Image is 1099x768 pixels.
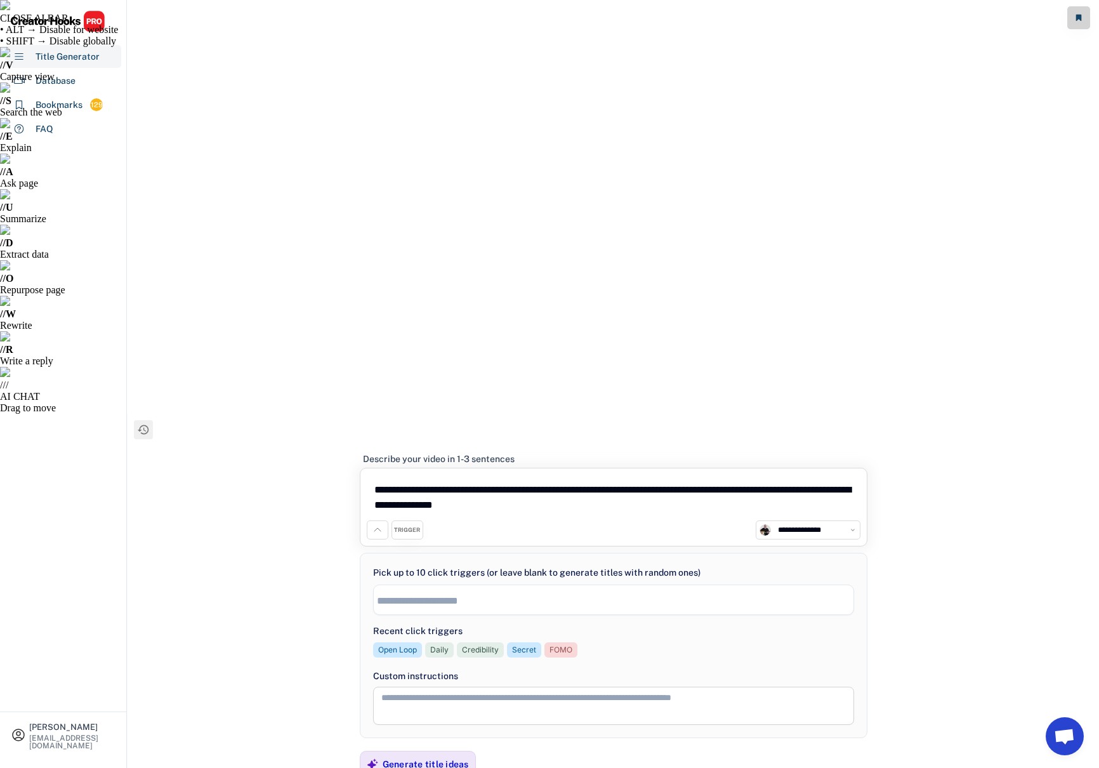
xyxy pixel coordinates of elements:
[512,645,536,656] div: Secret
[373,670,854,683] div: Custom instructions
[394,526,420,534] div: TRIGGER
[29,723,115,731] div: [PERSON_NAME]
[363,453,515,465] div: Describe your video in 1-3 sentences
[1046,717,1084,755] a: Open chat
[373,625,463,638] div: Recent click triggers
[430,645,449,656] div: Daily
[462,645,499,656] div: Credibility
[760,524,771,536] img: channels4_profile.jpg
[549,645,572,656] div: FOMO
[29,734,115,750] div: [EMAIL_ADDRESS][DOMAIN_NAME]
[378,645,417,656] div: Open Loop
[373,566,701,579] div: Pick up to 10 click triggers (or leave blank to generate titles with random ones)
